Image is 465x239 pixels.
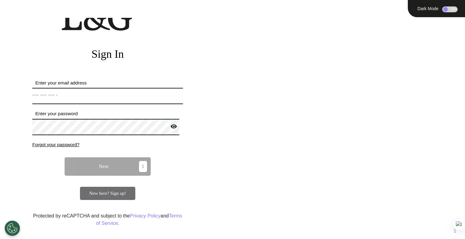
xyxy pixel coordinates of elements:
[442,6,458,12] div: OFF
[96,213,182,226] a: Terms of Service
[32,48,183,61] h2: Sign In
[99,164,109,169] span: Next
[130,213,161,218] a: Privacy Policy
[65,157,151,176] button: Next
[228,53,465,71] div: TRANSFORM.
[228,18,465,36] div: ENGAGE.
[228,36,465,53] div: EMPOWER.
[32,110,183,117] label: Enter your password
[89,191,126,196] span: New here? Sign up!
[5,221,20,236] button: Open Preferences
[415,6,441,11] div: Dark Mode
[32,80,183,87] label: Enter your email address
[32,212,183,227] div: Protected by reCAPTCHA and subject to the and .
[32,142,79,147] span: Forgot your password?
